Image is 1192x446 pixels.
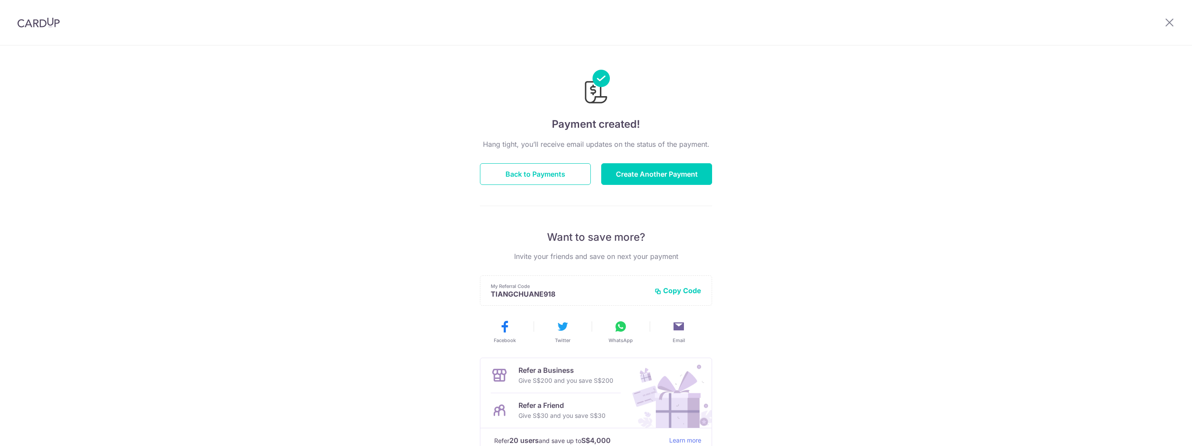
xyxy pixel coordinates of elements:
[555,337,570,344] span: Twitter
[518,365,613,375] p: Refer a Business
[595,320,646,344] button: WhatsApp
[480,230,712,244] p: Want to save more?
[518,375,613,386] p: Give S$200 and you save S$200
[669,435,701,446] a: Learn more
[509,435,539,446] strong: 20 users
[494,337,516,344] span: Facebook
[673,337,685,344] span: Email
[518,400,606,410] p: Refer a Friend
[624,358,712,428] img: Refer
[494,435,662,446] p: Refer and save up to
[480,163,591,185] button: Back to Payments
[654,286,701,295] button: Copy Code
[480,251,712,262] p: Invite your friends and save on next your payment
[537,320,588,344] button: Twitter
[609,337,633,344] span: WhatsApp
[17,17,60,28] img: CardUp
[479,320,530,344] button: Facebook
[480,116,712,132] h4: Payment created!
[582,70,610,106] img: Payments
[480,139,712,149] p: Hang tight, you’ll receive email updates on the status of the payment.
[491,283,648,290] p: My Referral Code
[653,320,704,344] button: Email
[491,290,648,298] p: TIANGCHUANE918
[518,410,606,421] p: Give S$30 and you save S$30
[581,435,611,446] strong: S$4,000
[601,163,712,185] button: Create Another Payment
